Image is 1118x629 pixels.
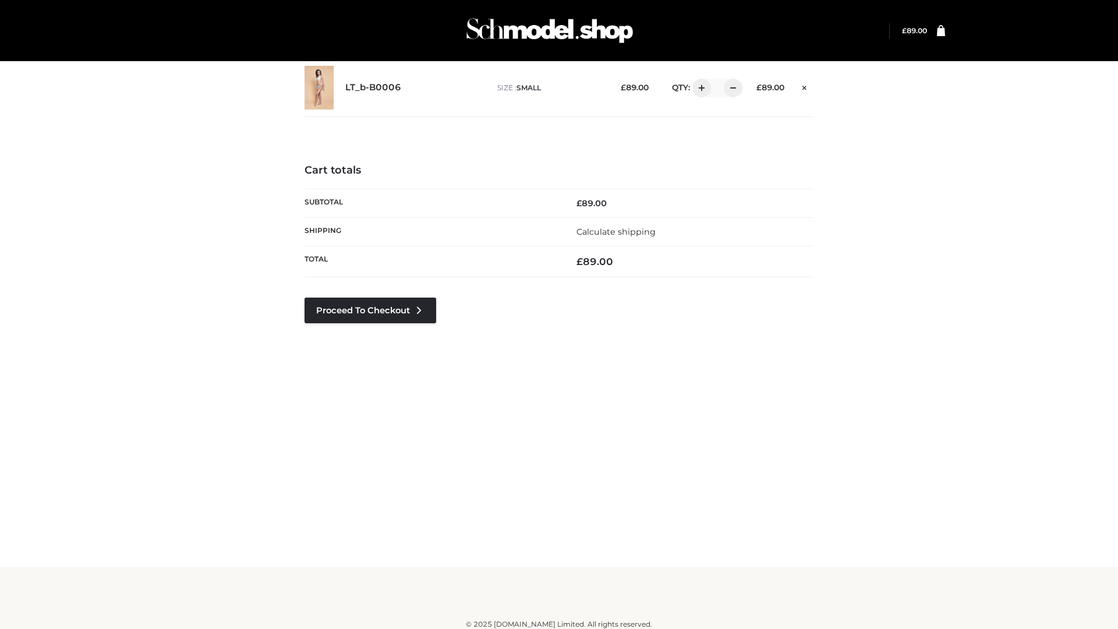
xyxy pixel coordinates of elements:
a: £89.00 [902,26,927,35]
a: LT_b-B0006 [345,82,401,93]
a: Calculate shipping [576,227,656,237]
span: £ [902,26,907,35]
bdi: 89.00 [621,83,649,92]
img: Schmodel Admin 964 [462,8,637,54]
th: Shipping [305,217,559,246]
th: Total [305,246,559,277]
p: size : [497,83,603,93]
span: £ [576,198,582,209]
bdi: 89.00 [902,26,927,35]
a: Remove this item [796,79,813,94]
span: £ [621,83,626,92]
span: £ [756,83,762,92]
div: QTY: [660,79,738,97]
a: Proceed to Checkout [305,298,436,323]
th: Subtotal [305,189,559,217]
span: £ [576,256,583,267]
h4: Cart totals [305,164,813,177]
span: SMALL [516,83,541,92]
bdi: 89.00 [576,256,613,267]
bdi: 89.00 [576,198,607,209]
img: LT_b-B0006 - SMALL [305,66,334,109]
bdi: 89.00 [756,83,784,92]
